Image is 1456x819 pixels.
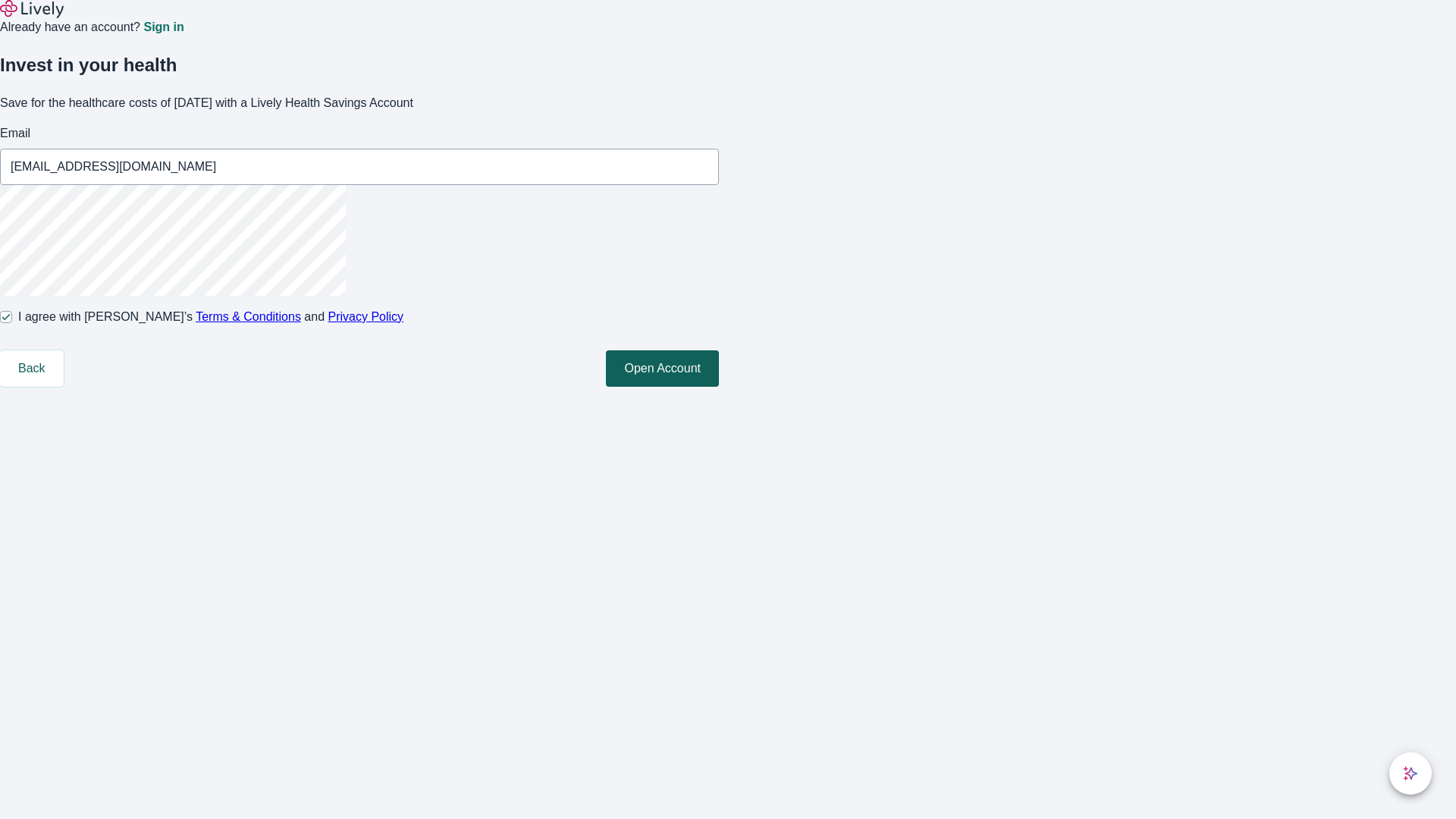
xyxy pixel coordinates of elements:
a: Privacy Policy [328,310,404,323]
button: Open Account [606,350,719,387]
a: Terms & Conditions [196,310,301,323]
button: chat [1389,752,1432,795]
svg: Lively AI Assistant [1403,766,1418,781]
a: Sign in [143,21,184,33]
span: I agree with [PERSON_NAME]’s and [18,308,403,326]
